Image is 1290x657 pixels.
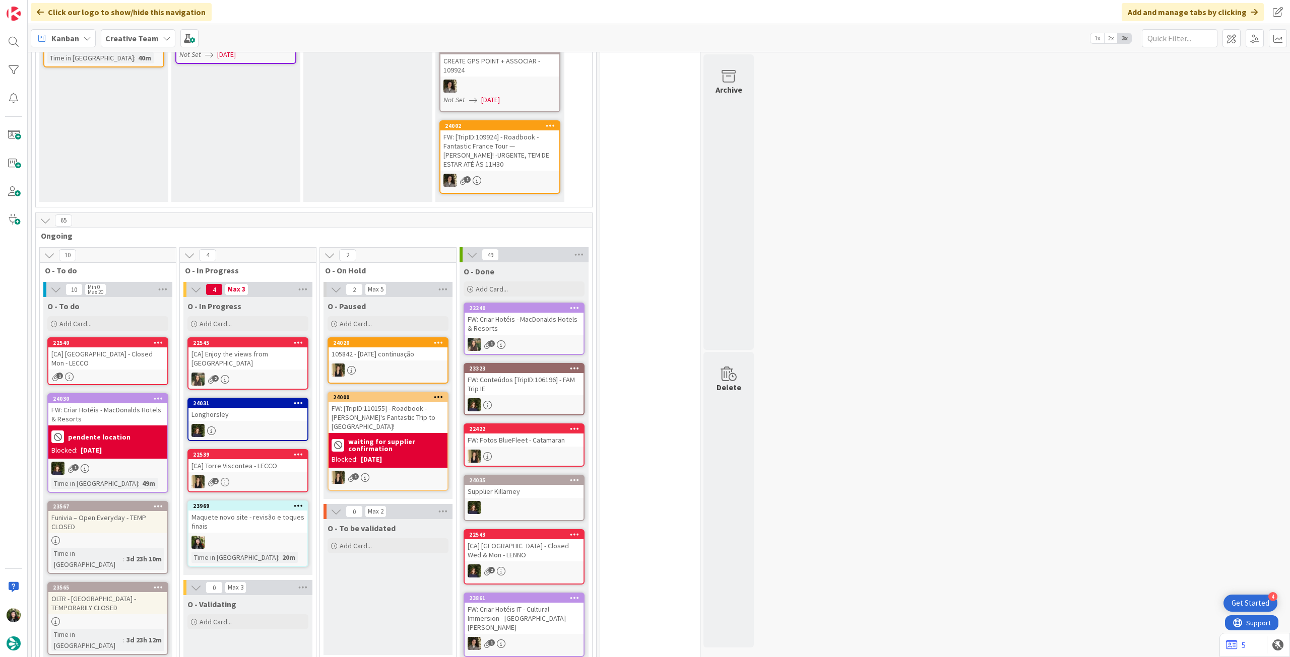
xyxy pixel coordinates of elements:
[329,347,447,360] div: 105842 - [DATE] continuação
[59,319,92,328] span: Add Card...
[53,584,167,591] div: 23565
[468,398,481,411] img: MC
[465,364,584,395] div: 23323FW: Conteúdos [TripID:106196] - FAM Trip IE
[468,564,481,577] img: MC
[193,502,307,509] div: 23969
[465,594,584,603] div: 23861
[206,283,223,296] span: 4
[325,265,443,275] span: O - On Hold
[464,176,471,183] span: 1
[1223,595,1277,612] div: Open Get Started checklist, remaining modules: 4
[66,283,83,296] span: 10
[340,541,372,550] span: Add Card...
[45,265,163,275] span: O - To do
[48,338,167,370] div: 22540[CA] [GEOGRAPHIC_DATA] - Closed Mon - LECCO
[465,450,584,463] div: SP
[48,502,167,533] div: 23567Funivia – Open Everyday - TEMP CLOSED
[191,424,205,437] img: MC
[465,530,584,539] div: 22543
[368,287,383,292] div: Max 5
[41,231,579,241] span: Ongoing
[465,501,584,514] div: MC
[134,52,136,63] span: :
[191,475,205,488] img: SP
[482,249,499,261] span: 49
[193,400,307,407] div: 24031
[465,398,584,411] div: MC
[48,462,167,475] div: MC
[329,393,447,433] div: 24000FW: [TripID:110155] - Roadbook - [PERSON_NAME]'s Fantastic Trip to [GEOGRAPHIC_DATA]!
[59,249,76,261] span: 10
[188,536,307,549] div: BC
[217,49,236,60] span: [DATE]
[51,478,138,489] div: Time in [GEOGRAPHIC_DATA]
[488,567,495,573] span: 2
[481,95,500,105] span: [DATE]
[468,450,481,463] img: SP
[443,95,465,104] i: Not Set
[47,301,80,311] span: O - To do
[280,552,298,563] div: 20m
[465,637,584,650] div: MS
[136,52,154,63] div: 40m
[469,477,584,484] div: 24035
[124,553,164,564] div: 3d 23h 10m
[465,476,584,498] div: 24035Supplier Killarney
[48,583,167,592] div: 23565
[1142,29,1217,47] input: Quick Filter...
[1232,598,1269,608] div: Get Started
[329,363,447,377] div: SP
[476,284,508,294] span: Add Card...
[1104,33,1118,43] span: 2x
[333,339,447,346] div: 24020
[7,7,21,21] img: Visit kanbanzone.com
[717,381,741,393] div: Delete
[348,438,444,452] b: waiting for supplier confirmation
[488,340,495,347] span: 1
[228,287,245,292] div: Max 3
[332,363,345,377] img: SP
[469,595,584,602] div: 23861
[124,634,164,645] div: 3d 23h 12m
[188,347,307,370] div: [CA] Enjoy the views from [GEOGRAPHIC_DATA]
[329,338,447,347] div: 24020
[465,364,584,373] div: 23323
[206,581,223,594] span: 0
[185,265,303,275] span: O - In Progress
[465,313,584,335] div: FW: Criar Hotéis - MacDonalds Hotels & Resorts
[488,639,495,646] span: 1
[51,629,122,651] div: Time in [GEOGRAPHIC_DATA]
[21,2,46,14] span: Support
[1118,33,1131,43] span: 3x
[346,505,363,518] span: 0
[465,424,584,447] div: 22422FW: Fotos BlueFleet - Catamaran
[212,375,219,382] span: 2
[188,399,307,421] div: 24031Longhorsley
[440,45,559,77] div: 24013CREATE GPS POINT + ASSOCIAR - 109924
[138,478,140,489] span: :
[188,501,307,510] div: 23969
[465,476,584,485] div: 24035
[465,338,584,351] div: IG
[443,174,457,187] img: MS
[31,3,212,21] div: Click our logo to show/hide this navigation
[51,445,78,456] div: Blocked:
[68,433,131,441] b: pendente location
[48,511,167,533] div: Funivia – Open Everyday - TEMP CLOSED
[72,464,79,471] span: 1
[140,478,158,489] div: 49m
[187,599,236,609] span: O - Validating
[51,548,122,570] div: Time in [GEOGRAPHIC_DATA]
[1226,639,1246,651] a: 5
[329,402,447,433] div: FW: [TripID:110155] - Roadbook - [PERSON_NAME]'s Fantastic Trip to [GEOGRAPHIC_DATA]!
[440,80,559,93] div: MS
[340,319,372,328] span: Add Card...
[188,450,307,459] div: 22539
[278,552,280,563] span: :
[468,637,481,650] img: MS
[55,214,72,227] span: 65
[440,174,559,187] div: MS
[191,552,278,563] div: Time in [GEOGRAPHIC_DATA]
[191,373,205,386] img: IG
[440,54,559,77] div: CREATE GPS POINT + ASSOCIAR - 109924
